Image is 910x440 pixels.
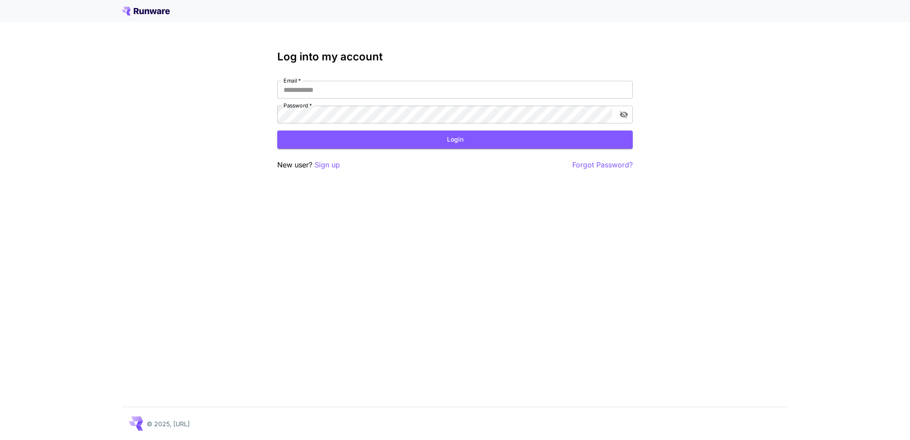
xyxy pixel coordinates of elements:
p: © 2025, [URL] [147,419,190,428]
p: New user? [277,159,340,170]
button: Sign up [315,159,340,170]
button: toggle password visibility [616,107,632,123]
button: Login [277,131,633,149]
label: Password [283,102,312,109]
button: Forgot Password? [572,159,633,170]
label: Email [283,77,301,84]
h3: Log into my account [277,51,633,63]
